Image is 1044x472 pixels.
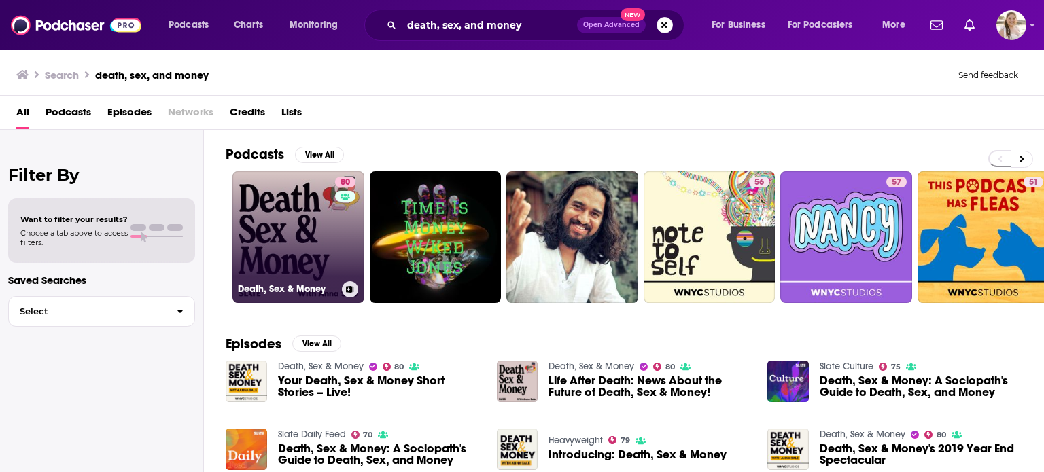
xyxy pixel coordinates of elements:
span: 80 [394,364,404,370]
span: Networks [168,101,213,129]
img: User Profile [996,10,1026,40]
img: Life After Death: News About the Future of Death, Sex & Money! [497,361,538,402]
a: Death, Sex & Money: A Sociopath's Guide to Death, Sex, and Money [820,375,1022,398]
span: Want to filter your results? [20,215,128,224]
div: Search podcasts, credits, & more... [377,10,697,41]
button: View All [295,147,344,163]
a: Credits [230,101,265,129]
a: 57 [780,171,912,303]
span: All [16,101,29,129]
span: Choose a tab above to access filters. [20,228,128,247]
a: PodcastsView All [226,146,344,163]
a: 79 [608,436,630,444]
button: open menu [159,14,226,36]
a: Life After Death: News About the Future of Death, Sex & Money! [549,375,751,398]
img: Your Death, Sex & Money Short Stories – Live! [226,361,267,402]
span: Charts [234,16,263,35]
span: 56 [754,176,764,189]
button: open menu [779,14,873,36]
button: open menu [280,14,355,36]
a: 80 [653,363,675,371]
img: Death, Sex & Money: A Sociopath's Guide to Death, Sex, and Money [767,361,809,402]
button: open menu [873,14,922,36]
span: Podcasts [169,16,209,35]
span: Open Advanced [583,22,640,29]
a: 70 [351,431,373,439]
span: Select [9,307,166,316]
a: Introducing: Death, Sex & Money [549,449,727,460]
span: 51 [1029,176,1038,189]
h2: Podcasts [226,146,284,163]
a: Death, Sex & Money [820,429,905,440]
h2: Episodes [226,335,281,352]
span: Logged in as acquavie [996,10,1026,40]
a: 51 [1024,177,1043,187]
input: Search podcasts, credits, & more... [402,14,577,36]
button: Open AdvancedNew [577,17,646,33]
a: 56 [644,171,776,303]
a: Death, Sex & Money: A Sociopath's Guide to Death, Sex, and Money [278,443,481,466]
span: New [621,8,645,21]
a: Episodes [107,101,152,129]
span: Monitoring [290,16,338,35]
a: 56 [749,177,769,187]
a: 75 [879,363,901,371]
h2: Filter By [8,165,195,185]
a: Heavyweight [549,435,603,446]
a: 57 [886,177,907,187]
a: Death, Sex & Money [549,361,634,372]
p: Saved Searches [8,274,195,287]
a: Podcasts [46,101,91,129]
span: 79 [621,437,630,443]
h3: Search [45,69,79,81]
span: More [882,16,905,35]
a: Slate Culture [820,361,873,372]
a: Death, Sex & Money [278,361,364,372]
span: For Podcasters [788,16,853,35]
span: For Business [712,16,765,35]
span: 57 [892,176,901,189]
a: Charts [225,14,271,36]
a: Death, Sex & Money's 2019 Year End Spectacular [820,443,1022,466]
a: Show notifications dropdown [959,14,980,37]
img: Death, Sex & Money: A Sociopath's Guide to Death, Sex, and Money [226,429,267,470]
a: Show notifications dropdown [925,14,948,37]
button: View All [292,335,341,352]
a: EpisodesView All [226,335,341,352]
span: 70 [363,432,372,438]
img: Podchaser - Follow, Share and Rate Podcasts [11,12,141,38]
span: 75 [891,364,901,370]
a: Slate Daily Feed [278,429,346,440]
a: 80Death, Sex & Money [232,171,364,303]
img: Death, Sex & Money's 2019 Year End Spectacular [767,429,809,470]
h3: Death, Sex & Money [238,283,336,295]
button: Show profile menu [996,10,1026,40]
a: 80 [383,363,404,371]
a: Your Death, Sex & Money Short Stories – Live! [278,375,481,398]
a: Lists [281,101,302,129]
a: 80 [335,177,355,187]
img: Introducing: Death, Sex & Money [497,429,538,470]
button: Send feedback [954,69,1022,81]
span: 80 [665,364,675,370]
button: open menu [702,14,782,36]
h3: death, sex, and money [95,69,209,81]
span: 80 [341,176,350,189]
a: 80 [924,431,946,439]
